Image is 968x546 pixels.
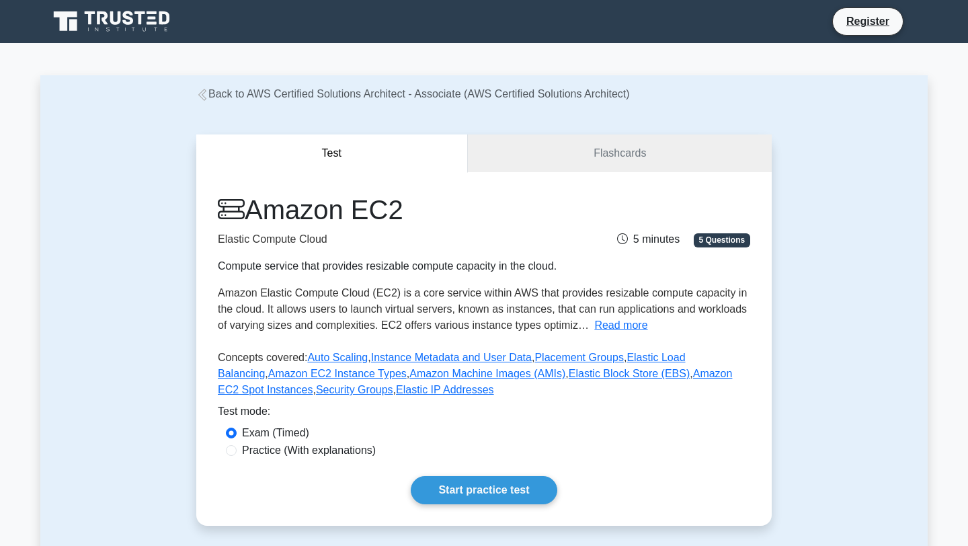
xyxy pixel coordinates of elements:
div: Compute service that provides resizable compute capacity in the cloud. [218,258,567,274]
h1: Amazon EC2 [218,194,567,226]
a: Elastic Block Store (EBS) [569,368,690,379]
a: Register [838,13,897,30]
p: Concepts covered: , , , , , , , , , [218,350,750,403]
div: Test mode: [218,403,750,425]
a: Back to AWS Certified Solutions Architect - Associate (AWS Certified Solutions Architect) [196,88,630,100]
a: Amazon EC2 Instance Types [268,368,407,379]
a: Flashcards [468,134,772,173]
a: Start practice test [411,476,557,504]
p: Elastic Compute Cloud [218,231,567,247]
a: Elastic IP Addresses [396,384,494,395]
span: 5 minutes [617,233,680,245]
a: Amazon Machine Images (AMIs) [409,368,565,379]
button: Read more [594,317,647,334]
label: Practice (With explanations) [242,442,376,459]
a: Instance Metadata and User Data [371,352,532,363]
span: Amazon Elastic Compute Cloud (EC2) is a core service within AWS that provides resizable compute c... [218,287,747,331]
button: Test [196,134,468,173]
span: 5 Questions [694,233,750,247]
label: Exam (Timed) [242,425,309,441]
a: Auto Scaling [307,352,368,363]
a: Security Groups [316,384,393,395]
a: Placement Groups [534,352,624,363]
